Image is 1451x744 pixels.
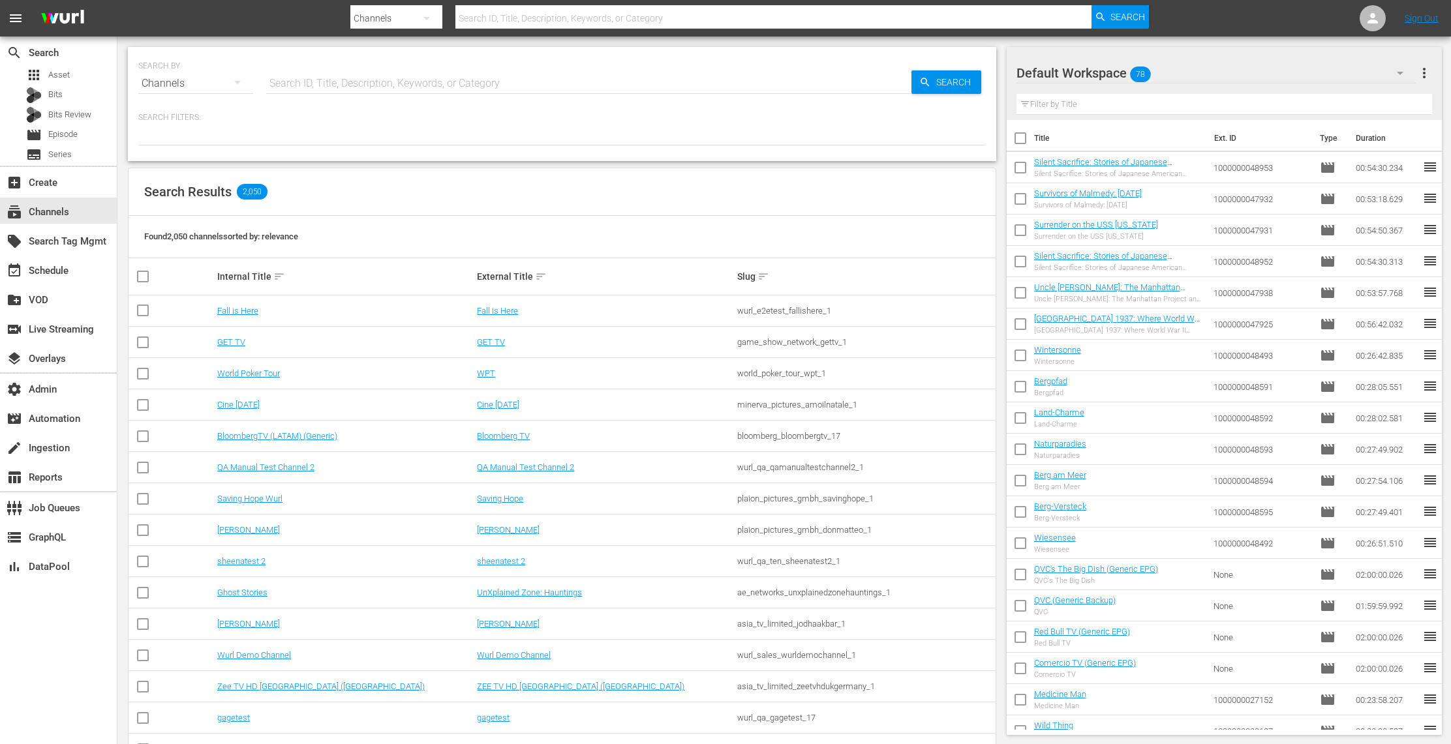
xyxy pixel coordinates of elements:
[1422,284,1438,300] span: reorder
[1348,120,1426,156] th: Duration
[1034,251,1172,271] a: Silent Sacrifice: Stories of Japanese American Incarceration - Part 1
[48,128,78,141] span: Episode
[737,713,994,722] div: wurl_qa_gagetest_17
[1208,590,1315,621] td: None
[1351,684,1422,715] td: 00:23:58.207
[477,588,582,597] a: UnXplained Zone: Hauntings
[1208,465,1315,496] td: 1000000048594
[1320,629,1336,645] span: Episode
[477,400,519,409] a: Cine [DATE]
[7,440,22,456] span: Ingestion
[1208,246,1315,277] td: 1000000048952
[1034,326,1203,335] div: [GEOGRAPHIC_DATA] 1937: Where World War II Began
[477,556,525,566] a: sheenatest 2
[737,306,994,316] div: wurl_e2etest_fallishere_1
[1422,472,1438,488] span: reorder
[1034,408,1084,417] a: Land-Charme
[737,431,994,441] div: bloomberg_bloombergtv_17
[1422,347,1438,363] span: reorder
[1208,308,1315,340] td: 1000000047925
[1351,434,1422,465] td: 00:27:49.902
[1351,590,1422,621] td: 01:59:59.992
[7,45,22,61] span: Search
[1351,277,1422,308] td: 00:53:57.768
[217,713,250,722] a: gagetest
[1351,183,1422,215] td: 00:53:18.629
[1320,723,1336,739] span: Episode
[1208,653,1315,684] td: None
[737,619,994,629] div: asia_tv_limited_jodhaakbar_1
[1320,567,1336,582] span: Episode
[757,271,769,282] span: sort
[1208,152,1315,183] td: 1000000048953
[1034,595,1116,605] a: QVC (Generic Backup)
[1034,658,1136,668] a: Comercio TV (Generic EPG)
[273,271,285,282] span: sort
[1034,514,1086,522] div: Berg-Versteck
[1422,159,1438,175] span: reorder
[477,713,510,722] a: gagetest
[217,494,283,503] a: Saving Hope Wurl
[1130,61,1151,88] span: 78
[1422,691,1438,707] span: reorder
[237,184,267,200] span: 2,050
[1351,152,1422,183] td: 00:54:30.234
[217,306,258,316] a: Fall is Here
[737,650,994,660] div: wurl_sales_wurldemochannel_1
[138,112,986,123] p: Search Filters:
[737,269,994,284] div: Slug
[7,559,22,574] span: DataPool
[48,68,70,82] span: Asset
[217,400,260,409] a: Cine [DATE]
[31,3,94,34] img: ans4CAIJ8jUAAAAAAAAAAAAAAAAAAAAAAAAgQb4GAAAAAAAAAAAAAAAAAAAAAAAAJMjXAAAAAAAAAAAAAAAAAAAAAAAAgAT5G...
[26,67,42,83] span: Asset
[1320,348,1336,363] span: Episode
[1034,357,1081,366] div: Wintersonne
[7,351,22,366] span: Overlays
[1208,684,1315,715] td: 1000000027152
[737,337,994,347] div: game_show_network_gettv_1
[8,10,23,26] span: menu
[1208,371,1315,402] td: 1000000048591
[1208,621,1315,653] td: None
[1034,470,1086,480] a: Berg am Meer
[7,529,22,545] span: GraphQL
[1320,191,1336,207] span: Episode
[1320,410,1336,426] span: Episode
[217,619,280,629] a: [PERSON_NAME]
[217,337,245,347] a: GET TV
[1034,501,1086,511] a: Berg-Versteck
[737,525,994,535] div: plaion_pictures_gmbh_donmatteo_1
[1416,57,1432,89] button: more_vert
[1351,308,1422,340] td: 00:56:42.032
[7,500,22,516] span: Job Queues
[7,411,22,426] span: Automation
[1320,316,1336,332] span: Episode
[1351,653,1422,684] td: 02:00:00.026
[1208,528,1315,559] td: 1000000048492
[1208,215,1315,246] td: 1000000047931
[1034,295,1203,303] div: Uncle [PERSON_NAME]: The Manhattan Project and Beyond
[477,650,551,660] a: Wurl Demo Channel
[1208,340,1315,371] td: 1000000048493
[477,306,518,316] a: Fall is Here
[737,588,994,597] div: ae_networks_unxplainedzonehauntings_1
[1092,5,1149,29] button: Search
[217,681,425,691] a: Zee TV HD [GEOGRAPHIC_DATA] ([GEOGRAPHIC_DATA])
[1312,120,1348,156] th: Type
[1034,314,1202,333] a: [GEOGRAPHIC_DATA] 1937: Where World War II Began
[477,431,530,441] a: Bloomberg TV
[1422,503,1438,519] span: reorder
[1034,232,1158,241] div: Surrender on the USS [US_STATE]
[1034,389,1067,397] div: Bergpfad
[477,494,523,503] a: Saving Hope
[1422,660,1438,676] span: reorder
[1034,451,1086,460] div: Naturparadies
[1320,379,1336,394] span: Episode
[477,681,684,691] a: ZEE TV HD [GEOGRAPHIC_DATA] ([GEOGRAPHIC_DATA])
[7,469,22,485] span: Reports
[1034,220,1158,230] a: Surrender on the USS [US_STATE]
[217,650,291,660] a: Wurl Demo Channel
[1351,496,1422,528] td: 00:27:49.401
[1351,371,1422,402] td: 00:28:05.551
